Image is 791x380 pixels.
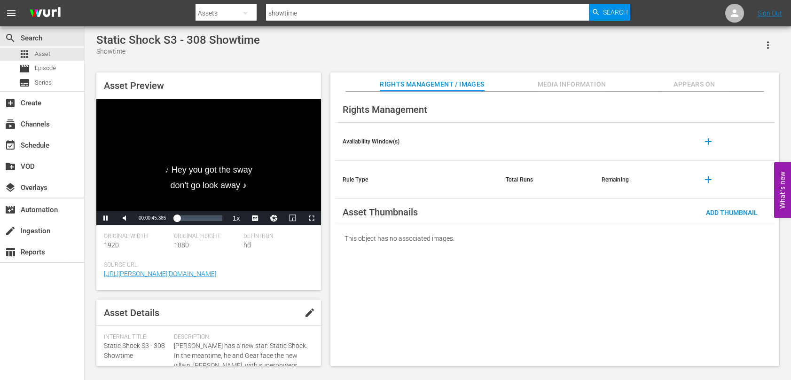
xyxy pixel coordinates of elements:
[5,97,16,109] span: Create
[243,241,251,249] span: hd
[174,233,239,240] span: Original Height
[703,136,714,147] span: add
[175,215,222,221] div: Progress Bar
[5,140,16,151] span: Schedule
[96,33,260,47] div: Static Shock S3 - 308 Showtime
[703,174,714,185] span: add
[104,270,216,277] a: [URL][PERSON_NAME][DOMAIN_NAME]
[698,209,765,216] span: Add Thumbnail
[498,161,594,199] th: Total Runs
[227,211,246,225] button: Playback Rate
[96,47,260,56] div: Showtime
[139,215,166,221] span: 00:00:45.385
[335,225,775,252] div: This object has no associated images.
[115,211,134,225] button: Mute
[698,204,765,221] button: Add Thumbnail
[5,225,16,237] span: Ingestion
[758,9,782,17] a: Sign Out
[298,301,321,324] button: edit
[104,233,169,240] span: Original Width
[697,130,720,153] button: add
[589,4,630,21] button: Search
[659,79,729,90] span: Appears On
[304,307,315,318] span: edit
[302,211,321,225] button: Fullscreen
[5,246,16,258] span: Reports
[5,182,16,193] span: Overlays
[104,333,169,341] span: Internal Title:
[19,63,30,74] span: Episode
[5,204,16,215] span: Automation
[35,63,56,73] span: Episode
[104,307,159,318] span: Asset Details
[35,49,50,59] span: Asset
[35,78,52,87] span: Series
[96,211,115,225] button: Pause
[343,104,427,115] span: Rights Management
[335,161,498,199] th: Rule Type
[265,211,283,225] button: Jump To Time
[246,211,265,225] button: Captions
[174,241,189,249] span: 1080
[6,8,17,19] span: menu
[104,241,119,249] span: 1920
[19,77,30,88] span: Series
[380,79,484,90] span: Rights Management / Images
[104,80,164,91] span: Asset Preview
[603,4,628,21] span: Search
[343,206,418,218] span: Asset Thumbnails
[774,162,791,218] button: Open Feedback Widget
[19,48,30,60] span: Asset
[5,161,16,172] span: VOD
[23,2,68,24] img: ans4CAIJ8jUAAAAAAAAAAAAAAAAAAAAAAAAgQb4GAAAAAAAAAAAAAAAAAAAAAAAAJMjXAAAAAAAAAAAAAAAAAAAAAAAAgAT5G...
[5,32,16,44] span: Search
[283,211,302,225] button: Picture-in-Picture
[96,99,321,225] div: Video Player
[104,261,309,269] span: Source Url
[335,123,498,161] th: Availability Window(s)
[594,161,690,199] th: Remaining
[537,79,607,90] span: Media Information
[243,233,309,240] span: Definition
[697,168,720,191] button: add
[174,333,309,341] span: Description:
[104,342,165,359] span: Static Shock S3 - 308 Showtime
[5,119,16,130] span: Channels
